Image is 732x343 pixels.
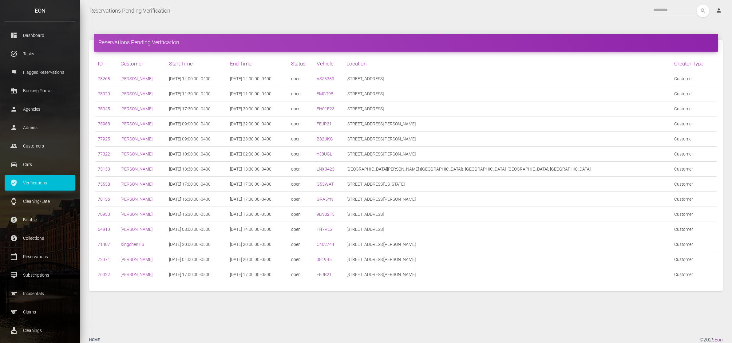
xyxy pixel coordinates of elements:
td: Customer [672,252,717,267]
p: Admins [9,123,71,132]
p: Tasks [9,49,71,58]
p: Verifications [9,178,71,187]
a: G53WAT [317,182,334,187]
td: [STREET_ADDRESS] [344,101,672,116]
p: Booking Portal [9,86,71,95]
td: open [289,252,314,267]
a: paid Collections [5,231,75,246]
th: Location [344,56,672,71]
td: Customer [672,147,717,162]
th: Vehicle [314,56,344,71]
td: open [289,267,314,282]
td: [DATE] 20:00:00 -0500 [228,237,289,252]
a: 64910 [98,227,110,232]
a: 71407 [98,242,110,247]
a: people Customers [5,138,75,154]
p: Billable [9,215,71,224]
button: search [697,5,709,17]
td: open [289,177,314,192]
a: 75538 [98,182,110,187]
a: [PERSON_NAME] [121,212,152,217]
p: Customers [9,141,71,151]
a: person Admins [5,120,75,135]
td: [DATE] 20:00:00 -0400 [228,101,289,116]
a: GRA5YN [317,197,333,202]
a: 70933 [98,212,110,217]
i: person [716,7,722,14]
td: Customer [672,132,717,147]
p: Cars [9,160,71,169]
td: [DATE] 17:00:00 -0400 [228,177,289,192]
a: corporate_fare Booking Portal [5,83,75,98]
a: FMGT98 [317,91,333,96]
a: [PERSON_NAME] [121,257,152,262]
a: Eon [714,337,723,343]
a: 77925 [98,136,110,141]
a: EH01E23 [317,106,334,111]
a: cleaning_services Cleanings [5,323,75,338]
td: Customer [672,222,717,237]
td: [DATE] 01:00:00 -0500 [167,252,228,267]
td: Customer [672,207,717,222]
p: Cleaning/Late [9,197,71,206]
td: Customer [672,237,717,252]
td: open [289,237,314,252]
td: open [289,147,314,162]
p: Subscriptions [9,270,71,280]
a: flag Flagged Reservations [5,65,75,80]
p: Claims [9,307,71,317]
th: Creator Type [672,56,717,71]
td: [DATE] 14:00:00 -0400 [167,71,228,86]
a: [PERSON_NAME] [121,76,152,81]
td: open [289,132,314,147]
th: End Time [228,56,289,71]
td: [GEOGRAPHIC_DATA][PERSON_NAME] ([GEOGRAPHIC_DATA]), [GEOGRAPHIC_DATA], [GEOGRAPHIC_DATA], [GEOGRA... [344,162,672,177]
td: open [289,207,314,222]
td: open [289,101,314,116]
td: [DATE] 14:00:00 -0500 [228,222,289,237]
td: open [289,86,314,101]
h4: Reservations Pending Verification [98,38,714,46]
p: Reservations [9,252,71,261]
a: Y38UGL [317,152,332,156]
td: [DATE] 20:00:00 -0500 [167,237,228,252]
a: B82UKG [317,136,333,141]
a: calendar_today Reservations [5,249,75,264]
th: Start Time [167,56,228,71]
td: [DATE] 17:30:00 -0400 [228,192,289,207]
td: Customer [672,71,717,86]
td: [STREET_ADDRESS][PERSON_NAME] [344,252,672,267]
td: Customer [672,267,717,282]
td: [DATE] 17:00:00 -0400 [167,177,228,192]
td: [DATE] 09:00:00 -0400 [167,132,228,147]
p: Incidentals [9,289,71,298]
a: paid Billable [5,212,75,227]
td: open [289,116,314,132]
td: [STREET_ADDRESS][US_STATE] [344,177,672,192]
a: [PERSON_NAME] [121,91,152,96]
td: [DATE] 15:30:00 -0500 [228,207,289,222]
td: [DATE] 22:00:00 -0400 [228,116,289,132]
a: [PERSON_NAME] [121,167,152,171]
a: 75988 [98,121,110,126]
td: open [289,71,314,86]
td: [STREET_ADDRESS][PERSON_NAME] [344,237,672,252]
p: Dashboard [9,31,71,40]
a: 78136 [98,197,110,202]
td: [DATE] 02:00:00 -0400 [228,147,289,162]
a: task_alt Tasks [5,46,75,61]
td: [DATE] 15:30:00 -0500 [167,207,228,222]
a: watch Cleaning/Late [5,194,75,209]
a: person [711,5,727,17]
td: [STREET_ADDRESS][PERSON_NAME] [344,147,672,162]
td: [STREET_ADDRESS][PERSON_NAME] [344,192,672,207]
td: Customer [672,86,717,101]
th: ID [95,56,118,71]
a: [PERSON_NAME] [121,182,152,187]
td: [DATE] 14:00:00 -0400 [228,71,289,86]
td: [DATE] 11:00:00 -0400 [228,86,289,101]
td: Customer [672,116,717,132]
p: Cleanings [9,326,71,335]
td: [STREET_ADDRESS][PERSON_NAME] [344,116,672,132]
